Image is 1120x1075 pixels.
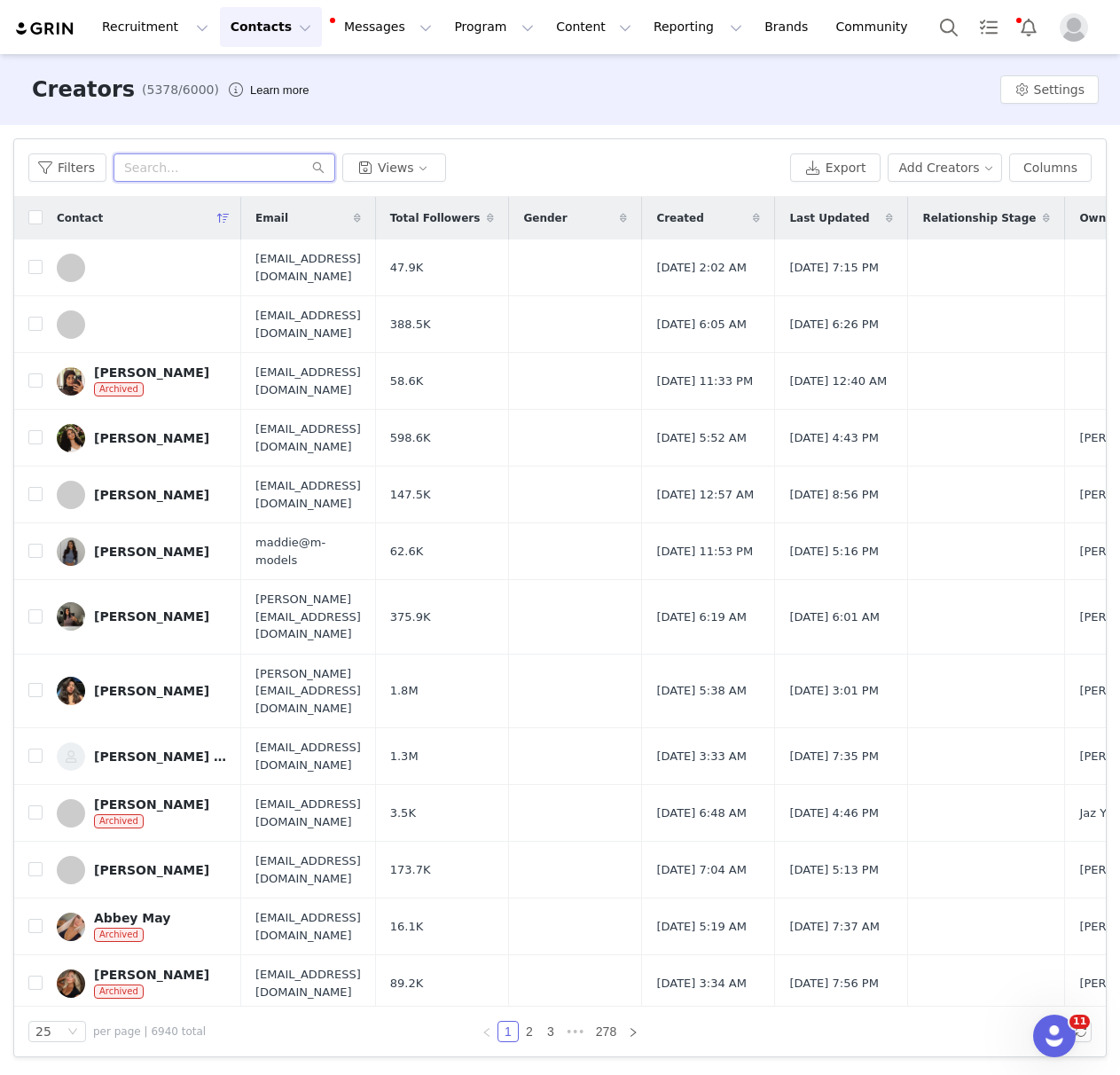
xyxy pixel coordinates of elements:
[969,7,1008,47] a: Tasks
[255,665,361,718] span: [PERSON_NAME][EMAIL_ADDRESS][DOMAIN_NAME]
[590,1021,623,1042] li: 278
[255,307,361,341] span: [EMAIL_ADDRESS][DOMAIN_NAME]
[656,748,747,765] span: [DATE] 3:33 AM
[114,153,335,182] input: Search...
[789,682,878,700] span: [DATE] 3:01 PM
[94,545,209,559] div: [PERSON_NAME]
[545,7,642,47] button: Content
[390,918,423,936] span: 16.1K
[94,797,209,812] div: [PERSON_NAME]
[255,909,361,944] span: [EMAIL_ADDRESS][DOMAIN_NAME]
[57,210,103,226] span: Contact
[656,608,747,626] span: [DATE] 6:19 AM
[57,677,85,705] img: 175bd165-fe0c-42f6-a61a-492da70df461.jpg
[497,1021,519,1042] li: 1
[57,365,227,397] a: [PERSON_NAME]Archived
[390,259,423,277] span: 47.9K
[93,1024,206,1040] span: per page | 6940 total
[94,365,209,380] div: [PERSON_NAME]
[255,852,361,887] span: [EMAIL_ADDRESS][DOMAIN_NAME]
[591,1022,622,1041] a: 278
[789,608,880,626] span: [DATE] 6:01 AM
[826,7,927,47] a: Community
[312,161,325,174] i: icon: search
[789,748,878,765] span: [DATE] 7:35 PM
[656,486,754,504] span: [DATE] 12:57 AM
[57,677,227,705] a: [PERSON_NAME]
[342,153,446,182] button: Views
[94,814,144,828] span: Archived
[789,486,878,504] span: [DATE] 8:56 PM
[57,481,227,509] a: [PERSON_NAME]
[94,431,209,445] div: [PERSON_NAME]
[390,682,419,700] span: 1.8M
[789,861,878,879] span: [DATE] 5:13 PM
[94,968,209,982] div: [PERSON_NAME]
[789,975,878,993] span: [DATE] 7:56 PM
[390,486,431,504] span: 147.5K
[94,488,209,502] div: [PERSON_NAME]
[57,537,227,566] a: [PERSON_NAME]
[142,81,219,99] span: (5378/6000)
[390,861,431,879] span: 173.7K
[57,537,85,566] img: 44cfd86a-e627-4b96-80fb-add25302e2fe.jpg
[656,543,753,561] span: [DATE] 11:53 PM
[57,856,227,884] a: [PERSON_NAME]
[482,1027,492,1038] i: icon: left
[94,863,209,877] div: [PERSON_NAME]
[498,1022,518,1041] a: 1
[94,928,144,942] span: Archived
[1069,1015,1090,1029] span: 11
[922,210,1036,226] span: Relationship Stage
[390,429,431,447] span: 598.6K
[656,373,753,390] span: [DATE] 11:33 PM
[1079,210,1118,226] span: Owner
[57,602,227,631] a: [PERSON_NAME]
[790,153,881,182] button: Export
[656,682,747,700] span: [DATE] 5:38 AM
[443,7,544,47] button: Program
[57,913,85,941] img: 50e621c5-3f36-4f31-9616-fb15658452fa.jpg
[14,20,76,37] img: grin logo
[789,210,869,226] span: Last Updated
[57,969,85,998] img: b79bba15-ffb4-428c-b7da-7a4a0ed5b5cf.jpg
[57,797,227,829] a: [PERSON_NAME]Archived
[888,153,1003,182] button: Add Creators
[255,420,361,455] span: [EMAIL_ADDRESS][DOMAIN_NAME]
[94,382,144,396] span: Archived
[656,975,747,993] span: [DATE] 3:34 AM
[789,804,878,822] span: [DATE] 4:46 PM
[94,609,209,624] div: [PERSON_NAME]
[35,1022,51,1041] div: 25
[754,7,824,47] a: Brands
[390,373,423,390] span: 58.6K
[255,250,361,285] span: [EMAIL_ADDRESS][DOMAIN_NAME]
[656,259,747,277] span: [DATE] 2:02 AM
[94,985,144,999] span: Archived
[789,316,878,333] span: [DATE] 6:26 PM
[1009,7,1048,47] button: Notifications
[929,7,968,47] button: Search
[57,367,85,396] img: bfb5c5d4-7cfe-413e-800d-386e95a6fcfb.jpg
[57,968,227,1000] a: [PERSON_NAME]Archived
[643,7,753,47] button: Reporting
[656,316,747,333] span: [DATE] 6:05 AM
[94,749,227,764] div: [PERSON_NAME] La’nae [PERSON_NAME]
[255,477,361,512] span: [EMAIL_ADDRESS][DOMAIN_NAME]
[255,534,361,569] span: maddie@m-models
[789,918,880,936] span: [DATE] 7:37 AM
[57,602,85,631] img: e8922642-f4d5-4e7e-8ac7-2a3214ec5031.jpg
[390,975,423,993] span: 89.2K
[523,210,567,226] span: Gender
[323,7,443,47] button: Messages
[255,591,361,643] span: [PERSON_NAME][EMAIL_ADDRESS][DOMAIN_NAME]
[519,1021,540,1042] li: 2
[476,1021,497,1042] li: Previous Page
[789,259,878,277] span: [DATE] 7:15 PM
[656,429,747,447] span: [DATE] 5:52 AM
[220,7,322,47] button: Contacts
[247,82,312,99] div: Tooltip anchor
[57,742,85,771] img: bc7aea44-ba30-4ce1-b909-10461d3e3c7f--s.jpg
[390,316,431,333] span: 388.5K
